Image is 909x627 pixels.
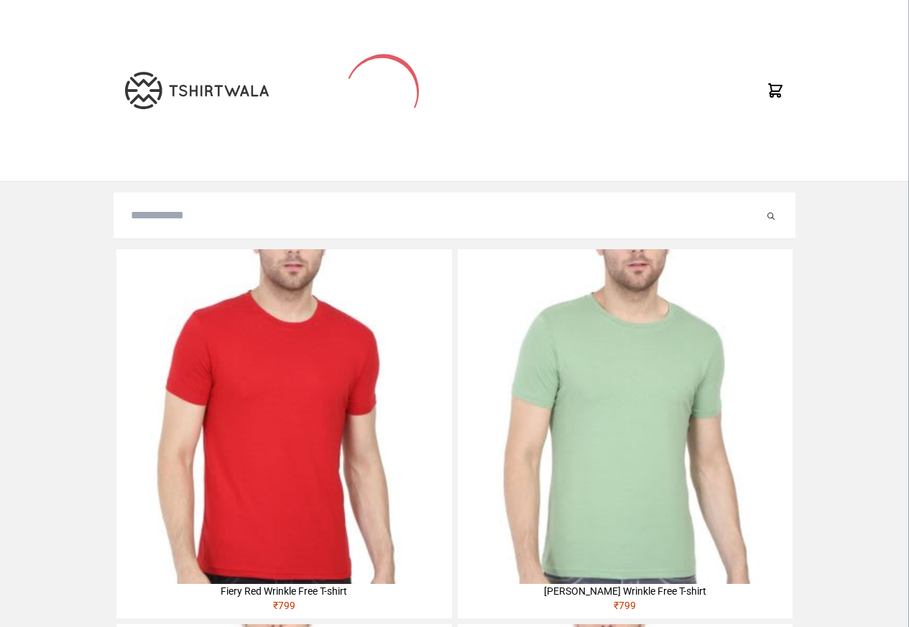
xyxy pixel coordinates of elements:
[458,249,793,584] img: 4M6A2211-320x320.jpg
[125,72,269,109] img: TW-LOGO-400-104.png
[458,249,793,618] a: [PERSON_NAME] Wrinkle Free T-shirt₹799
[764,207,778,224] button: Submit your search query.
[116,598,451,618] div: ₹ 799
[116,249,451,584] img: 4M6A2225-320x320.jpg
[458,584,793,598] div: [PERSON_NAME] Wrinkle Free T-shirt
[116,584,451,598] div: Fiery Red Wrinkle Free T-shirt
[458,598,793,618] div: ₹ 799
[116,249,451,618] a: Fiery Red Wrinkle Free T-shirt₹799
